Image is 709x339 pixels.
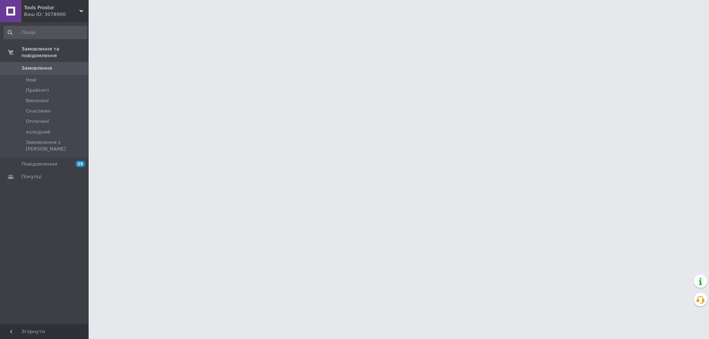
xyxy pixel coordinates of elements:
input: Пошук [4,26,87,39]
span: Замовлення та повідомлення [21,46,89,59]
span: Оплачені [26,118,49,125]
span: Замовлення з [PERSON_NAME] [26,139,86,152]
span: Tools Prostor [24,4,79,11]
span: Нові [26,77,37,83]
span: Повідомлення [21,161,57,167]
span: Виконані [26,97,49,104]
span: Замовлення [21,65,52,72]
div: Ваш ID: 3078900 [24,11,89,18]
span: Скасовані [26,108,51,114]
span: Покупці [21,173,41,180]
span: Прийняті [26,87,49,94]
span: 25 [76,161,85,167]
span: холодний [26,129,50,135]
